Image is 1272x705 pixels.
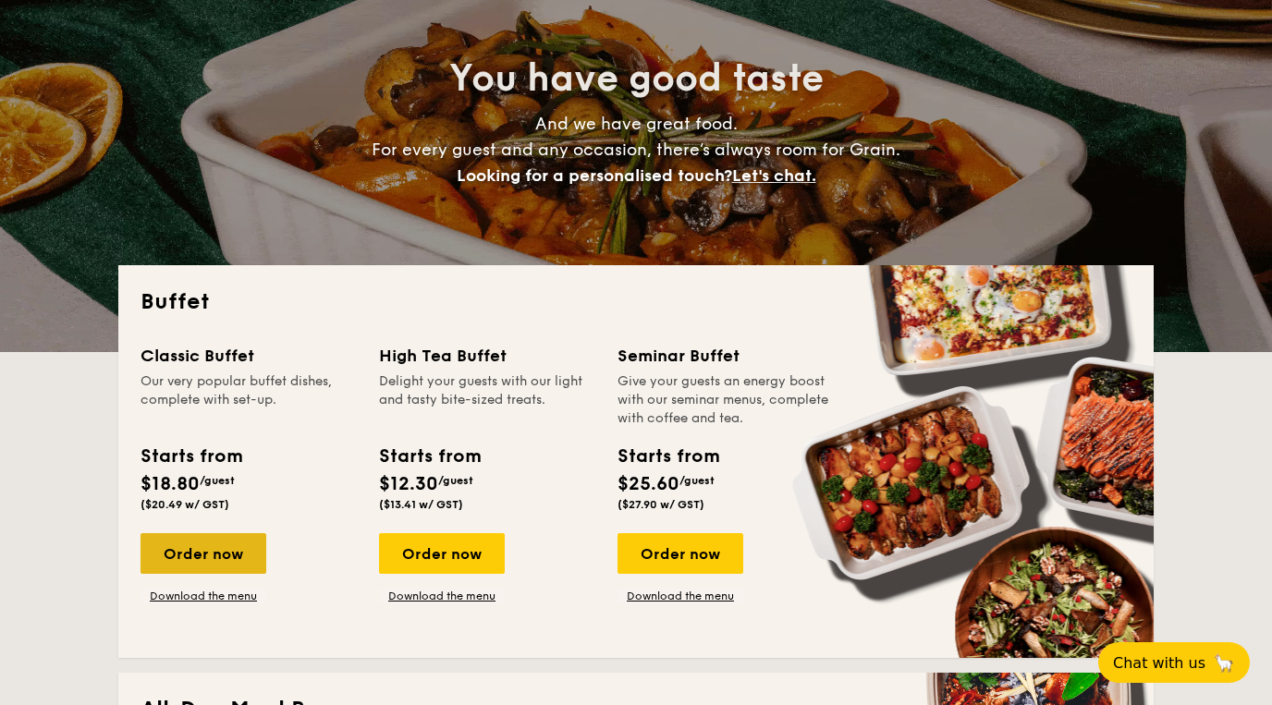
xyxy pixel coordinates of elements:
[141,287,1131,317] h2: Buffet
[379,533,505,574] div: Order now
[618,343,834,369] div: Seminar Buffet
[372,114,900,186] span: And we have great food. For every guest and any occasion, there’s always room for Grain.
[618,589,743,603] a: Download the menu
[449,56,824,101] span: You have good taste
[141,372,357,428] div: Our very popular buffet dishes, complete with set-up.
[379,498,463,511] span: ($13.41 w/ GST)
[732,165,816,186] span: Let's chat.
[379,473,438,495] span: $12.30
[379,372,595,428] div: Delight your guests with our light and tasty bite-sized treats.
[141,589,266,603] a: Download the menu
[618,372,834,428] div: Give your guests an energy boost with our seminar menus, complete with coffee and tea.
[141,473,200,495] span: $18.80
[457,165,732,186] span: Looking for a personalised touch?
[141,498,229,511] span: ($20.49 w/ GST)
[438,474,473,487] span: /guest
[1213,652,1235,674] span: 🦙
[379,589,505,603] a: Download the menu
[618,533,743,574] div: Order now
[379,343,595,369] div: High Tea Buffet
[618,498,704,511] span: ($27.90 w/ GST)
[1113,654,1205,672] span: Chat with us
[141,443,241,470] div: Starts from
[618,443,718,470] div: Starts from
[141,343,357,369] div: Classic Buffet
[200,474,235,487] span: /guest
[1098,642,1250,683] button: Chat with us🦙
[679,474,715,487] span: /guest
[379,443,480,470] div: Starts from
[618,473,679,495] span: $25.60
[141,533,266,574] div: Order now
